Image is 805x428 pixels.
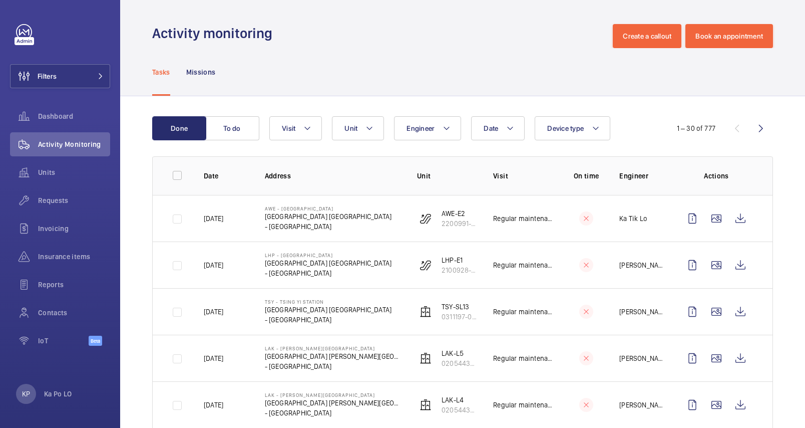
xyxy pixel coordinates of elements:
p: Regular maintenance [493,353,553,363]
span: Requests [38,195,110,205]
p: TSY-SL13 [442,302,477,312]
p: KP [22,389,30,399]
p: Missions [186,67,216,77]
span: Engineer [407,124,435,132]
p: [GEOGRAPHIC_DATA] [GEOGRAPHIC_DATA] [265,305,391,315]
span: Activity Monitoring [38,139,110,149]
p: - [GEOGRAPHIC_DATA] [265,222,391,232]
p: Address [265,171,401,181]
button: Visit [269,116,322,140]
span: Contacts [38,308,110,318]
span: Date [484,124,498,132]
span: Filters [38,71,57,81]
p: [DATE] [204,307,223,317]
p: 0205443-004 [442,405,477,415]
button: Date [471,116,525,140]
p: AWE - [GEOGRAPHIC_DATA] [265,205,391,211]
p: 0311197-006 [442,312,477,322]
span: Units [38,167,110,177]
p: [GEOGRAPHIC_DATA] [PERSON_NAME][GEOGRAPHIC_DATA] [265,398,401,408]
img: elevator.svg [420,306,432,318]
h1: Activity monitoring [152,24,278,43]
p: Regular maintenance [493,260,553,270]
p: Unit [417,171,477,181]
button: Unit [332,116,384,140]
span: Insurance items [38,252,110,262]
span: IoT [38,336,89,346]
p: 2200991-002 [442,219,477,229]
button: Engineer [394,116,461,140]
p: LAK - [PERSON_NAME][GEOGRAPHIC_DATA] [265,345,401,351]
span: Invoicing [38,224,110,234]
div: 1 – 30 of 777 [677,123,715,133]
p: [DATE] [204,400,223,410]
p: LHP - [GEOGRAPHIC_DATA] [265,252,391,258]
p: - [GEOGRAPHIC_DATA] [265,268,391,278]
p: Actions [680,171,752,181]
img: elevator.svg [420,352,432,364]
button: Device type [535,116,610,140]
button: Done [152,116,206,140]
button: To do [205,116,259,140]
span: Visit [282,124,295,132]
p: Regular maintenance [493,400,553,410]
p: LAK-L4 [442,395,477,405]
button: Book an appointment [685,24,773,48]
p: LAK-L5 [442,348,477,358]
p: Date [204,171,249,181]
p: [GEOGRAPHIC_DATA] [GEOGRAPHIC_DATA] [265,258,391,268]
p: [GEOGRAPHIC_DATA] [GEOGRAPHIC_DATA] [265,211,391,222]
img: escalator.svg [420,259,432,271]
p: Engineer [619,171,664,181]
p: - [GEOGRAPHIC_DATA] [265,408,401,418]
p: LAK - [PERSON_NAME][GEOGRAPHIC_DATA] [265,392,401,398]
span: Device type [547,124,584,132]
p: 0205443-002 [442,358,477,368]
p: [DATE] [204,213,223,224]
p: [PERSON_NAME] [PERSON_NAME] [619,307,664,317]
button: Filters [10,64,110,88]
p: [DATE] [204,260,223,270]
p: Visit [493,171,553,181]
button: Create a callout [613,24,681,48]
p: [PERSON_NAME] [619,353,664,363]
p: TSY - Tsing Yi Station [265,299,391,305]
p: [PERSON_NAME] [619,260,664,270]
p: [DATE] [204,353,223,363]
span: Reports [38,280,110,290]
p: Ka Po LO [44,389,72,399]
img: elevator.svg [420,399,432,411]
p: - [GEOGRAPHIC_DATA] [265,315,391,325]
p: 2100928-001 [442,265,477,275]
p: Regular maintenance [493,213,553,224]
p: [PERSON_NAME] [619,400,664,410]
p: Ka Tik Lo [619,213,647,224]
p: On time [569,171,603,181]
span: Beta [89,336,102,346]
img: escalator.svg [420,212,432,225]
p: Tasks [152,67,170,77]
p: [GEOGRAPHIC_DATA] [PERSON_NAME][GEOGRAPHIC_DATA] [265,351,401,361]
p: LHP-E1 [442,255,477,265]
span: Unit [344,124,357,132]
p: - [GEOGRAPHIC_DATA] [265,361,401,371]
p: Regular maintenance [493,307,553,317]
p: AWE-E2 [442,208,477,219]
span: Dashboard [38,111,110,121]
